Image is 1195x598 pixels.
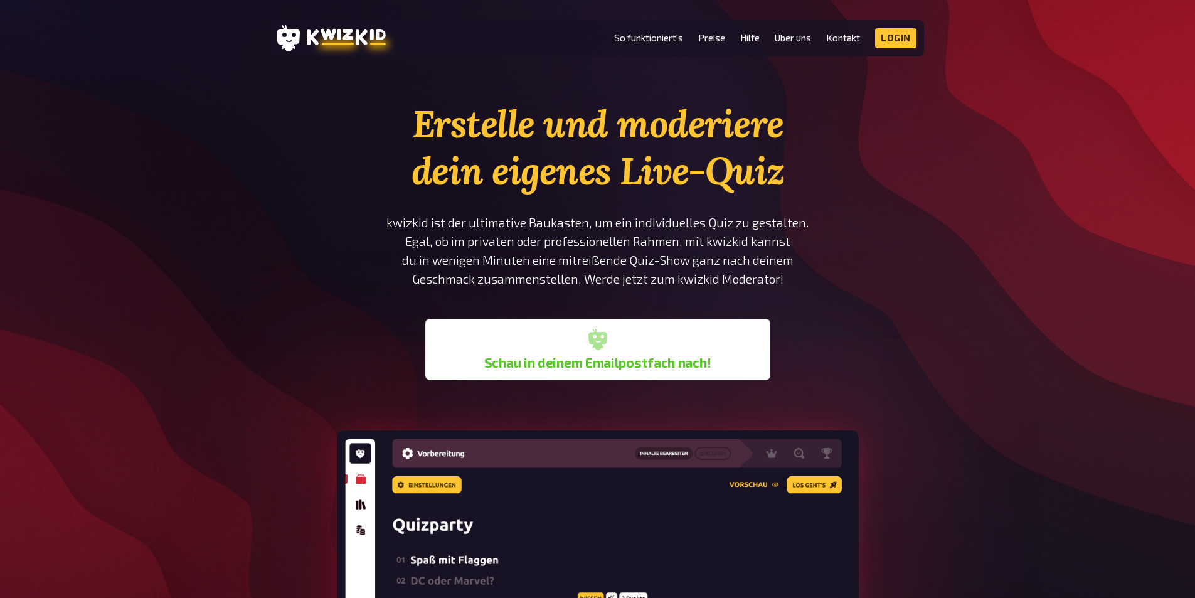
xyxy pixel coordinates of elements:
h1: Erstelle und moderiere dein eigenes Live-Quiz [386,100,810,195]
a: Hilfe [740,33,760,43]
a: Kontakt [826,33,860,43]
p: kwizkid ist der ultimative Baukasten, um ein individuelles Quiz zu gestalten. Egal, ob im private... [386,213,810,289]
a: So funktioniert's [614,33,683,43]
a: Über uns [775,33,811,43]
a: Preise [698,33,725,43]
a: Login [875,28,916,48]
b: Schau in deinem Emailpostfach nach! [484,355,711,370]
